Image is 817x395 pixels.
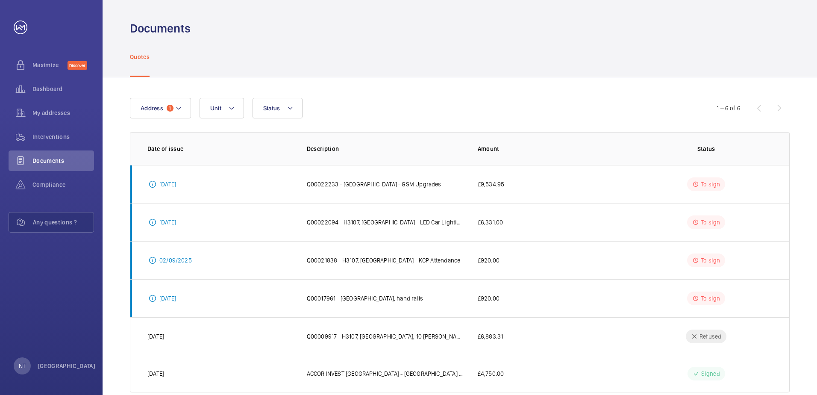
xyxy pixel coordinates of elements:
[159,180,176,189] p: [DATE]
[32,180,94,189] span: Compliance
[159,218,176,227] p: [DATE]
[701,256,720,265] p: To sign
[32,156,94,165] span: Documents
[147,144,293,153] p: Date of issue
[478,144,627,153] p: Amount
[478,256,500,265] p: £920.00
[68,61,87,70] span: Discover
[701,369,720,378] p: Signed
[130,53,150,61] p: Quotes
[38,362,95,370] p: [GEOGRAPHIC_DATA]
[159,294,176,303] p: [DATE]
[32,85,94,93] span: Dashboard
[307,180,441,189] p: Q00022233 - [GEOGRAPHIC_DATA] - GSM Upgrades
[141,105,163,112] span: Address
[478,218,503,227] p: £6,331.00
[307,144,464,153] p: Description
[478,332,503,341] p: £6,883.31
[307,218,464,227] p: Q00022094 - H3107, [GEOGRAPHIC_DATA] - LED Car Lighting Upgrades
[307,294,423,303] p: Q00017961 - [GEOGRAPHIC_DATA], hand rails
[640,144,772,153] p: Status
[717,104,741,112] div: 1 – 6 of 6
[307,256,461,265] p: Q00021838 - H3107, [GEOGRAPHIC_DATA] - KCP Attendance
[167,105,173,112] span: 1
[147,332,164,341] p: [DATE]
[253,98,303,118] button: Status
[130,98,191,118] button: Address1
[159,256,192,265] p: 02/09/2025
[701,218,720,227] p: To sign
[701,180,720,189] p: To sign
[478,180,505,189] p: £9,534.95
[130,21,191,36] h1: Documents
[32,61,68,69] span: Maximize
[478,369,504,378] p: £4,750.00
[32,133,94,141] span: Interventions
[147,369,164,378] p: [DATE]
[19,362,26,370] p: NT
[32,109,94,117] span: My addresses
[200,98,244,118] button: Unit
[263,105,280,112] span: Status
[478,294,500,303] p: £920.00
[701,294,720,303] p: To sign
[307,369,464,378] p: ACCOR INVEST [GEOGRAPHIC_DATA] - [GEOGRAPHIC_DATA] - CLEAN DOWNS - [DATE]
[307,332,464,341] p: Q00009917 - H3107, [GEOGRAPHIC_DATA], 10 [PERSON_NAME] St - ACCOR INVEST [GEOGRAPHIC_DATA] - LED ...
[33,218,94,227] span: Any questions ?
[699,332,721,341] p: Refused
[210,105,221,112] span: Unit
